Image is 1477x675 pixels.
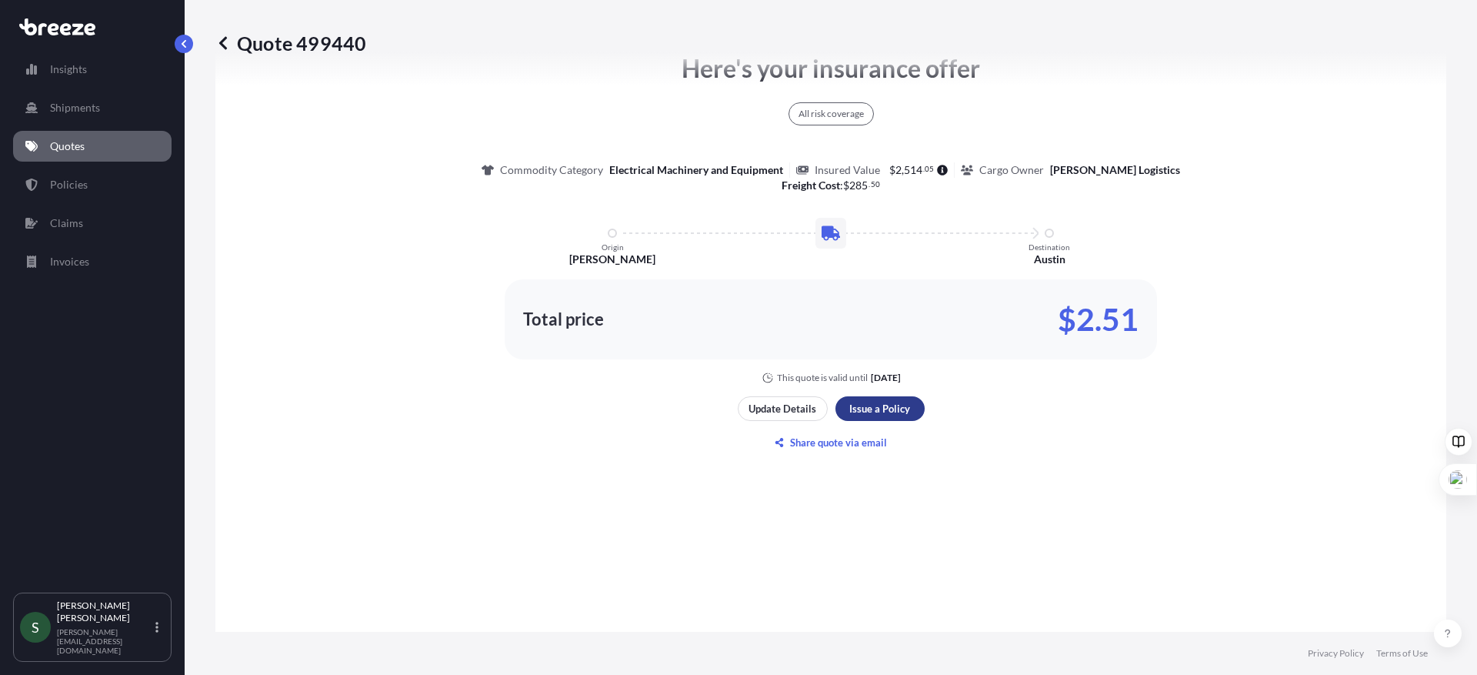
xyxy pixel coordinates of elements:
span: S [32,620,39,635]
p: Quote 499440 [215,31,366,55]
a: Insights [13,54,172,85]
p: [PERSON_NAME] Logistics [1050,162,1180,178]
p: [PERSON_NAME] [PERSON_NAME] [57,600,152,624]
a: Shipments [13,92,172,123]
span: 05 [925,166,934,172]
p: Update Details [749,401,816,416]
a: Invoices [13,246,172,277]
p: Insured Value [815,162,880,178]
p: Quotes [50,139,85,154]
p: Insights [50,62,87,77]
span: 285 [849,180,868,191]
span: . [869,182,870,187]
span: 50 [871,182,880,187]
p: Policies [50,177,88,192]
p: Claims [50,216,83,231]
span: . [923,166,925,172]
span: , [902,165,904,175]
p: This quote is valid until [777,372,868,384]
p: Shipments [50,100,100,115]
p: Total price [523,312,604,327]
p: Electrical Machinery and Equipment [609,162,783,178]
p: Issue a Policy [849,401,910,416]
p: Austin [1034,252,1065,267]
p: : [782,178,880,193]
p: [PERSON_NAME] [569,252,655,267]
span: $ [889,165,895,175]
p: Share quote via email [790,435,887,450]
p: Destination [1029,242,1070,252]
button: Issue a Policy [835,396,925,421]
a: Quotes [13,131,172,162]
a: Terms of Use [1376,647,1428,660]
button: Update Details [738,396,828,421]
span: $ [843,180,849,191]
p: Invoices [50,254,89,269]
button: Share quote via email [738,430,925,455]
p: [DATE] [871,372,901,384]
p: $2.51 [1058,307,1139,332]
p: [PERSON_NAME][EMAIL_ADDRESS][DOMAIN_NAME] [57,627,152,655]
a: Claims [13,208,172,239]
p: Commodity Category [500,162,603,178]
span: 514 [904,165,922,175]
p: Cargo Owner [979,162,1044,178]
a: Policies [13,169,172,200]
p: Origin [602,242,624,252]
a: Privacy Policy [1308,647,1364,660]
div: All risk coverage [789,102,874,125]
span: 2 [895,165,902,175]
b: Freight Cost [782,179,840,192]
